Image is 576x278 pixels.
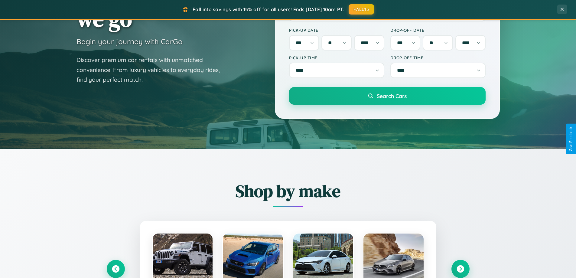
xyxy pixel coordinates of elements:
h3: Begin your journey with CarGo [76,37,183,46]
p: Discover premium car rentals with unmatched convenience. From luxury vehicles to everyday rides, ... [76,55,228,85]
label: Drop-off Date [390,28,486,33]
div: Give Feedback [569,127,573,151]
span: Search Cars [377,93,407,99]
label: Drop-off Time [390,55,486,60]
button: FALL15 [349,4,374,15]
h2: Shop by make [107,179,470,203]
button: Search Cars [289,87,486,105]
span: Fall into savings with 15% off for all users! Ends [DATE] 10am PT. [193,6,344,12]
label: Pick-up Time [289,55,384,60]
label: Pick-up Date [289,28,384,33]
